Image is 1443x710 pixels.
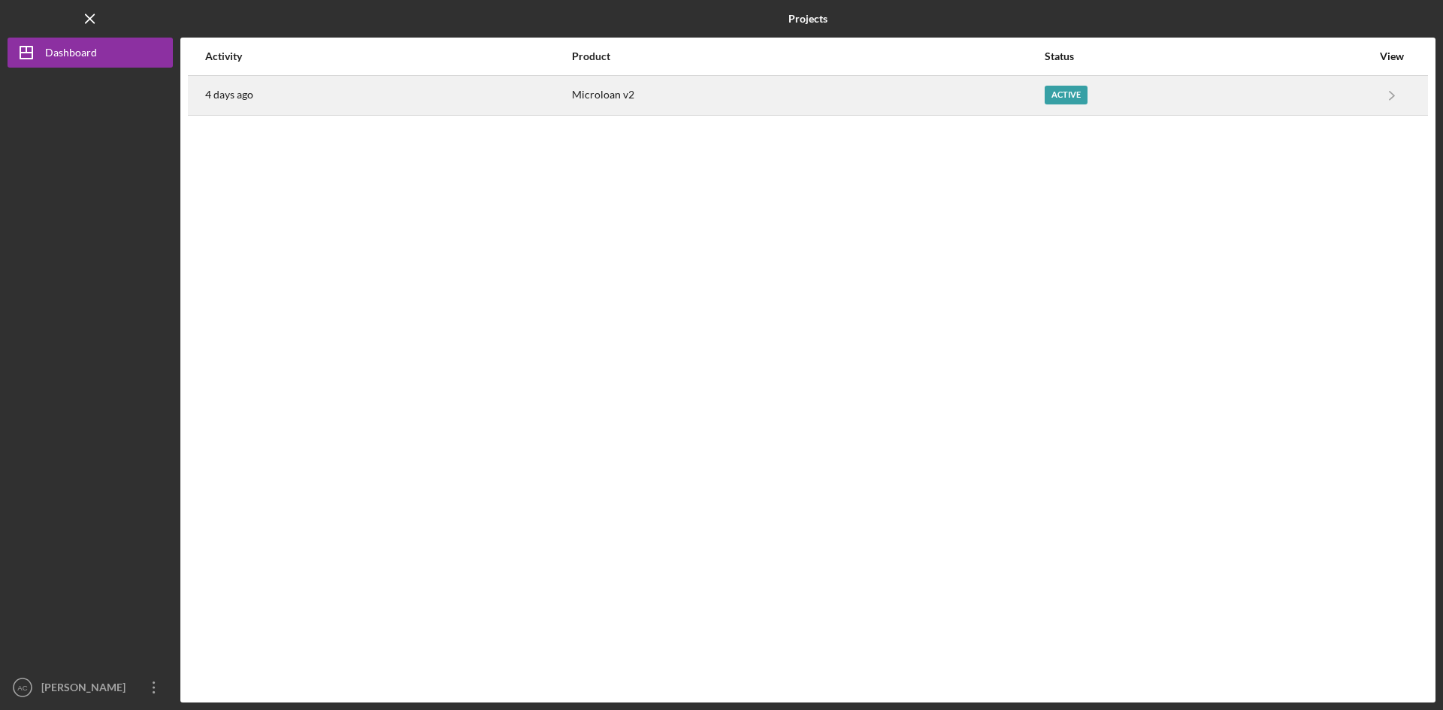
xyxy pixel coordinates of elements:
[572,50,1043,62] div: Product
[8,38,173,68] button: Dashboard
[1045,50,1372,62] div: Status
[788,13,827,25] b: Projects
[1045,86,1088,104] div: Active
[17,684,27,692] text: AC
[205,89,253,101] time: 2025-08-29 23:57
[38,672,135,706] div: [PERSON_NAME]
[8,672,173,702] button: AC[PERSON_NAME]
[1373,50,1411,62] div: View
[45,38,97,71] div: Dashboard
[572,77,1043,114] div: Microloan v2
[205,50,570,62] div: Activity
